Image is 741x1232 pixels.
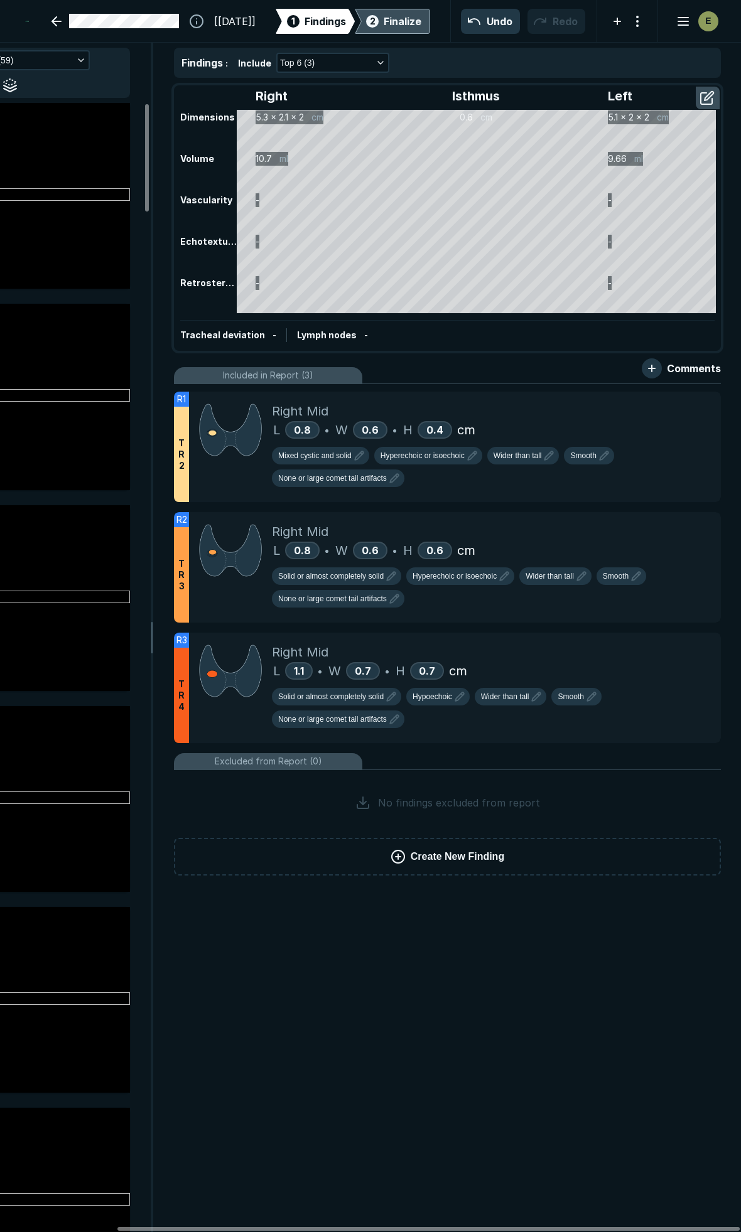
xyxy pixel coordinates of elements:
span: 0.8 [294,424,311,436]
div: Finalize [384,14,421,29]
span: T R 3 [178,558,185,592]
span: • [392,422,397,437]
span: T R 4 [178,678,185,712]
span: E [705,14,711,28]
span: 0.6 [362,424,379,436]
img: +UwAAAABJRU5ErkJggg== [199,402,262,458]
span: None or large comet tail artifacts [278,714,387,725]
li: Excluded from Report (0)No findings excluded from report [174,753,721,830]
span: • [392,543,397,558]
span: Excluded from Report (0) [215,754,322,768]
span: None or large comet tail artifacts [278,593,387,604]
span: - [273,329,276,340]
li: R2TR3Right MidL0.8•W0.6•H0.6cm [174,512,721,623]
span: R1 [177,392,186,406]
span: T R 2 [178,437,185,471]
span: L [273,541,280,560]
button: avatar-name [668,9,721,34]
span: R3 [176,633,187,647]
span: Include [238,56,271,70]
div: 2Finalize [355,9,430,34]
img: UmugAAAAASUVORK5CYII= [199,522,262,578]
div: 1Findings [276,9,355,34]
span: 2 [370,14,376,28]
li: R3TR4Right MidL1.1•W0.7•H0.7cm [174,633,721,743]
span: Wider than tall [494,450,542,461]
span: Right Mid [272,643,328,662]
button: Undo [461,9,520,34]
div: avatar-name [698,11,718,31]
span: Hyperechoic or isoechoic [413,570,497,582]
button: Create New Finding [174,838,721,876]
span: cm [449,662,467,680]
span: 1 [291,14,295,28]
span: : [225,58,228,68]
span: No findings excluded from report [378,795,540,810]
span: • [325,543,329,558]
span: • [325,422,329,437]
span: Solid or almost completely solid [278,691,384,702]
span: • [318,663,322,678]
span: 0.6 [426,544,443,557]
span: Comments [667,361,721,376]
span: Findings [305,14,346,29]
span: R2 [176,513,187,527]
span: W [335,541,348,560]
a: See-Mode Logo [20,8,34,35]
span: 0.6 [362,544,379,557]
span: Right Mid [272,522,328,541]
button: Redo [527,9,585,34]
span: Wider than tall [481,691,529,702]
span: Smooth [603,570,629,582]
span: L [273,420,280,439]
span: Hyperechoic or isoechoic [381,450,465,461]
span: Tracheal deviation [180,329,265,340]
span: Smooth [570,450,596,461]
img: l3wAAAABJRU5ErkJggg== [199,643,262,699]
span: 1.1 [294,665,304,677]
span: 0.4 [426,424,443,436]
span: - [364,329,368,340]
span: Create New Finding [411,849,504,864]
span: L [273,662,280,680]
span: H [403,541,413,560]
span: Included in Report (3) [223,368,313,382]
span: H [403,420,413,439]
span: W [335,420,348,439]
span: 0.8 [294,544,311,557]
span: H [396,662,405,680]
span: 0.7 [355,665,371,677]
span: cm [457,420,475,439]
span: Top 6 (3) [280,56,315,70]
span: Hypoechoic [413,691,452,702]
span: [[DATE]] [214,14,256,29]
img: See-Mode Logo [25,13,29,30]
span: Right Mid [272,402,328,420]
span: Mixed cystic and solid [278,450,352,461]
span: Findings [181,56,223,69]
span: Solid or almost completely solid [278,570,384,582]
span: Lymph nodes [297,329,357,340]
span: • [385,663,389,678]
span: 0.7 [419,665,435,677]
span: Wider than tall [526,570,574,582]
span: cm [457,541,475,560]
span: None or large comet tail artifacts [278,473,387,484]
span: Smooth [558,691,583,702]
span: W [328,662,341,680]
li: R1TR2Right MidL0.8•W0.6•H0.4cm [174,392,721,502]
